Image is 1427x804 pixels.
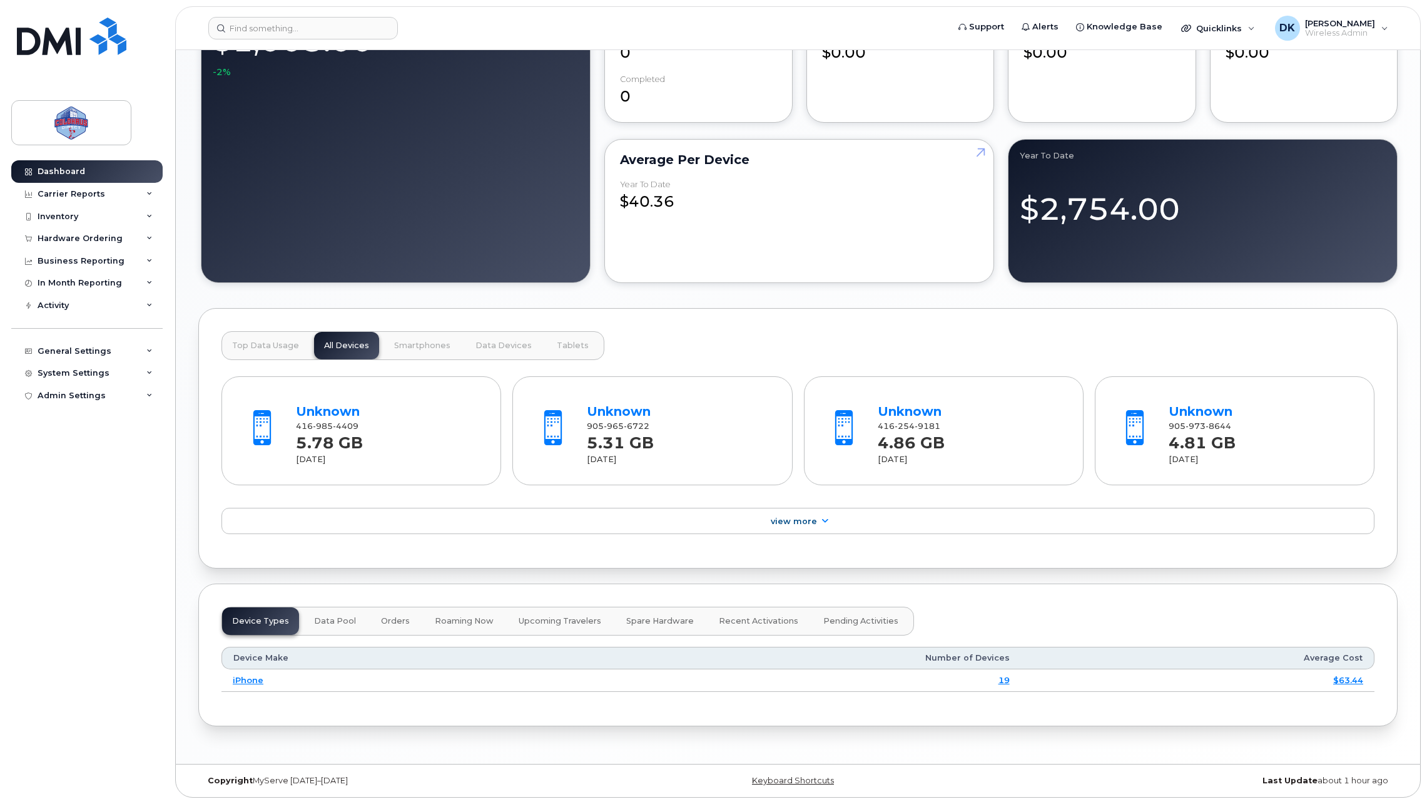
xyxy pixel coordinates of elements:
[1305,28,1375,38] span: Wireless Admin
[624,421,649,431] span: 6722
[519,616,601,626] span: Upcoming Travelers
[587,426,654,452] strong: 5.31 GB
[587,404,651,419] a: Unknown
[384,332,460,359] button: Smartphones
[950,14,1013,39] a: Support
[1305,18,1375,28] span: [PERSON_NAME]
[547,332,599,359] button: Tablets
[1266,16,1397,41] div: Dariusz Kulpinski
[1087,21,1162,33] span: Knowledge Base
[587,421,649,431] span: 905
[1067,14,1171,39] a: Knowledge Base
[208,17,398,39] input: Find something...
[878,421,940,431] span: 416
[1169,454,1351,465] div: [DATE]
[465,332,542,359] button: Data Devices
[296,426,363,452] strong: 5.78 GB
[1020,176,1386,230] div: $2,754.00
[313,421,333,431] span: 985
[998,675,1010,685] a: 19
[435,616,494,626] span: Roaming Now
[559,647,1021,669] th: Number of Devices
[213,66,231,78] span: -2%
[719,616,798,626] span: Recent Activations
[333,421,358,431] span: 4409
[222,332,309,359] button: Top Data Usage
[620,180,671,189] div: Year to Date
[314,616,356,626] span: Data Pool
[878,454,1060,465] div: [DATE]
[475,341,532,351] span: Data Devices
[998,776,1398,786] div: about 1 hour ago
[1333,675,1363,685] a: $63.44
[1032,21,1059,33] span: Alerts
[296,454,479,465] div: [DATE]
[823,616,898,626] span: Pending Activities
[1169,426,1236,452] strong: 4.81 GB
[381,616,410,626] span: Orders
[557,341,589,351] span: Tablets
[604,421,624,431] span: 965
[1013,14,1067,39] a: Alerts
[233,675,263,685] a: iPhone
[771,517,817,526] span: View More
[198,776,598,786] div: MyServe [DATE]–[DATE]
[969,21,1004,33] span: Support
[620,180,978,212] div: $40.36
[878,426,945,452] strong: 4.86 GB
[1169,421,1231,431] span: 905
[296,404,360,419] a: Unknown
[1279,21,1295,36] span: DK
[394,341,450,351] span: Smartphones
[232,341,299,351] span: Top Data Usage
[1196,23,1242,33] span: Quicklinks
[895,421,915,431] span: 254
[620,155,978,165] div: Average per Device
[296,421,358,431] span: 416
[620,75,777,107] div: 0
[1186,421,1206,431] span: 973
[878,404,942,419] a: Unknown
[626,616,694,626] span: Spare Hardware
[620,75,665,84] div: completed
[221,508,1374,534] a: View More
[1169,404,1232,419] a: Unknown
[752,776,834,785] a: Keyboard Shortcuts
[221,647,559,669] th: Device Make
[1262,776,1318,785] strong: Last Update
[1021,647,1374,669] th: Average Cost
[1206,421,1231,431] span: 8644
[915,421,940,431] span: 9181
[1172,16,1264,41] div: Quicklinks
[1020,151,1386,161] div: Year to Date
[587,454,769,465] div: [DATE]
[208,776,253,785] strong: Copyright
